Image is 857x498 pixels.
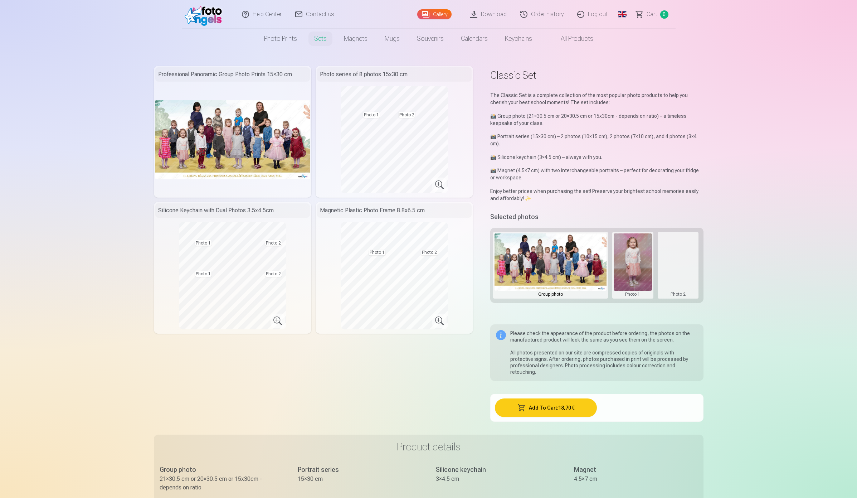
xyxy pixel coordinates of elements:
[317,203,472,218] div: Magnetic Plastic Photo Frame 8.8x6.5 cm
[490,188,703,202] p: Enjoy better prices when purchasing the set! Preserve your brightest school memories easily and a...
[574,465,698,475] div: Magnet
[376,29,408,49] a: Mugs
[306,29,335,49] a: Sets
[417,9,452,19] a: Gallery
[452,29,496,49] a: Calendars
[436,475,560,483] div: 3×4.5 cm
[436,465,560,475] div: Silicone keychain
[495,398,597,417] button: Add To Cart:18,70 €
[574,475,698,483] div: 4.5×7 cm
[160,465,283,475] div: Group photo
[298,475,422,483] div: 15×30 cm
[541,29,602,49] a: All products
[160,440,698,453] h3: Product details
[160,475,283,492] div: 21×30.5 cm or 20×30.5 cm or 15x30cm - depends on ratio
[490,133,703,147] p: 📸 Portrait series (15×30 cm) – 2 photos (10×15 cm), 2 photos (7×10 cm), and 4 photos (3×4 cm).
[490,92,703,106] p: The Classic Set is a complete collection of the most popular photo products to help you cherish y...
[255,29,306,49] a: Photo prints
[495,291,607,298] div: Group photo
[298,465,422,475] div: Portrait series
[510,330,697,375] div: Please check the appearance of the product before ordering, the photos on the manufactured produc...
[155,67,310,82] div: Professional Panoramic Group Photo Prints 15×30 cm
[496,29,541,49] a: Keychains
[490,69,703,82] h1: Classic Set
[660,10,668,19] span: 0
[408,29,452,49] a: Souvenirs
[490,212,539,222] h5: Selected photos
[490,154,703,161] p: 📸 Silicone keychain (3×4.5 cm) – always with you.
[185,3,226,26] img: /fa4
[490,167,703,181] p: 📸 Magnet (4.5×7 cm) with two interchangeable portraits – perfect for decorating your fridge or wo...
[317,67,472,82] div: Photo series of 8 photos 15x30 cm
[335,29,376,49] a: Magnets
[155,203,310,218] div: Silicone Keychain with Dual Photos 3.5x4.5cm
[647,10,657,19] span: Сart
[490,112,703,127] p: 📸 Group photo (21×30.5 cm or 20×30.5 cm or 15x30cm - depends on ratio) – a timeless keepsake of y...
